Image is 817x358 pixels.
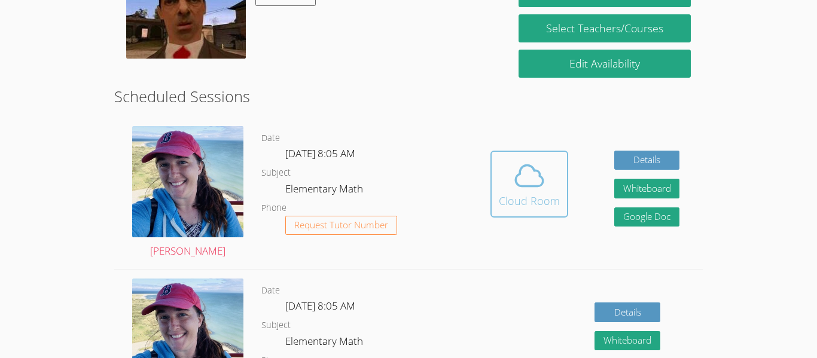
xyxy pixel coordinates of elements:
[132,126,243,237] img: avatar.png
[261,318,291,333] dt: Subject
[595,331,660,351] button: Whiteboard
[499,192,560,209] div: Cloud Room
[294,221,388,230] span: Request Tutor Number
[595,302,660,322] a: Details
[614,179,680,198] button: Whiteboard
[285,216,397,235] button: Request Tutor Number
[285,146,355,160] span: [DATE] 8:05 AM
[490,151,568,218] button: Cloud Room
[285,333,365,353] dd: Elementary Math
[614,207,680,227] a: Google Doc
[519,14,691,42] a: Select Teachers/Courses
[285,180,365,201] dd: Elementary Math
[261,201,286,216] dt: Phone
[132,126,243,260] a: [PERSON_NAME]
[261,131,280,146] dt: Date
[285,299,355,313] span: [DATE] 8:05 AM
[614,151,680,170] a: Details
[519,50,691,78] a: Edit Availability
[261,166,291,180] dt: Subject
[261,283,280,298] dt: Date
[114,85,703,108] h2: Scheduled Sessions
